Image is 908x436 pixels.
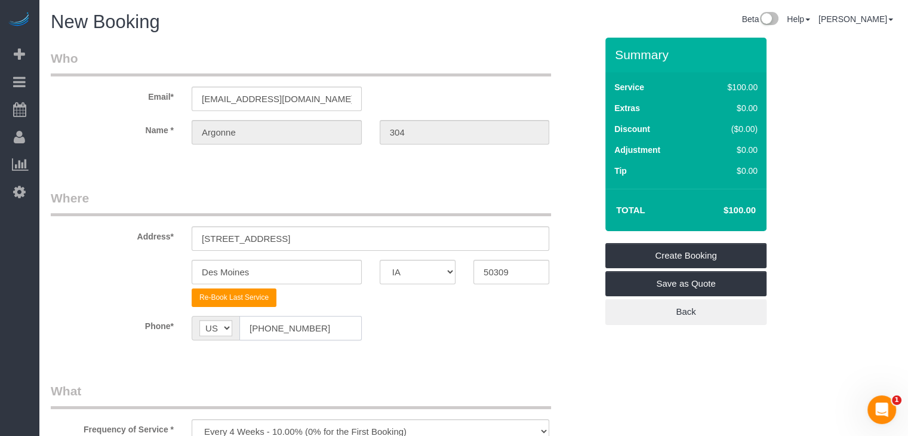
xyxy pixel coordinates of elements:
img: New interface [759,12,778,27]
input: First Name* [192,120,362,145]
input: Email* [192,87,362,111]
iframe: Intercom live chat [867,395,896,424]
a: Create Booking [605,243,767,268]
label: Tip [614,165,627,177]
a: Beta [741,14,778,24]
label: Name * [42,120,183,136]
strong: Total [616,205,645,215]
label: Frequency of Service * [42,419,183,435]
label: Address* [42,226,183,242]
span: 1 [892,395,901,405]
h4: $100.00 [688,205,756,216]
div: $0.00 [702,165,758,177]
legend: Where [51,189,551,216]
div: $0.00 [702,102,758,114]
a: Back [605,299,767,324]
img: Automaid Logo [7,12,31,29]
label: Discount [614,123,650,135]
div: $100.00 [702,81,758,93]
legend: Who [51,50,551,76]
h3: Summary [615,48,761,62]
input: City* [192,260,362,284]
div: ($0.00) [702,123,758,135]
button: Re-Book Last Service [192,288,276,307]
a: [PERSON_NAME] [818,14,893,24]
label: Service [614,81,644,93]
label: Extras [614,102,640,114]
div: $0.00 [702,144,758,156]
input: Zip Code* [473,260,549,284]
label: Phone* [42,316,183,332]
span: New Booking [51,11,160,32]
label: Email* [42,87,183,103]
input: Phone* [239,316,362,340]
input: Last Name* [380,120,550,145]
a: Help [787,14,810,24]
label: Adjustment [614,144,660,156]
legend: What [51,382,551,409]
a: Save as Quote [605,271,767,296]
